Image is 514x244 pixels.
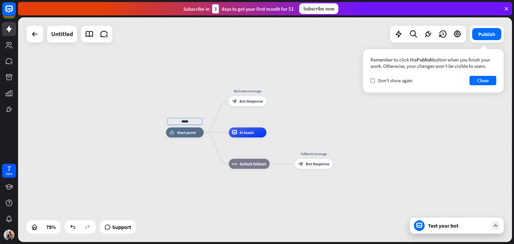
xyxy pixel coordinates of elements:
[298,161,303,166] i: block_bot_response
[177,130,196,135] span: Start point
[225,89,270,94] div: Welcome message
[112,222,131,232] span: Support
[212,4,219,13] div: 3
[378,78,413,84] span: Don't show again
[44,222,58,232] div: 75%
[169,130,175,135] i: home_2
[240,130,254,135] span: AI Assist
[417,56,432,63] span: Publish
[469,76,496,85] button: Close
[428,222,488,229] div: Test your bot
[232,161,237,166] i: block_fallback
[6,171,12,176] div: days
[299,3,338,14] div: Subscribe now
[291,151,336,156] div: Fallback message
[370,56,496,69] div: Remember to click the button when you finish your work. Otherwise, your changes won’t be visible ...
[7,165,11,171] div: 7
[306,161,330,166] span: Bot Response
[2,164,16,178] a: 7 days
[5,3,25,23] button: Open LiveChat chat widget
[51,26,73,42] div: Untitled
[240,161,267,166] span: Default fallback
[232,99,237,104] i: block_bot_response
[472,28,501,40] button: Publish
[240,99,263,104] span: Bot Response
[183,4,294,13] div: Subscribe in days to get your first month for $1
